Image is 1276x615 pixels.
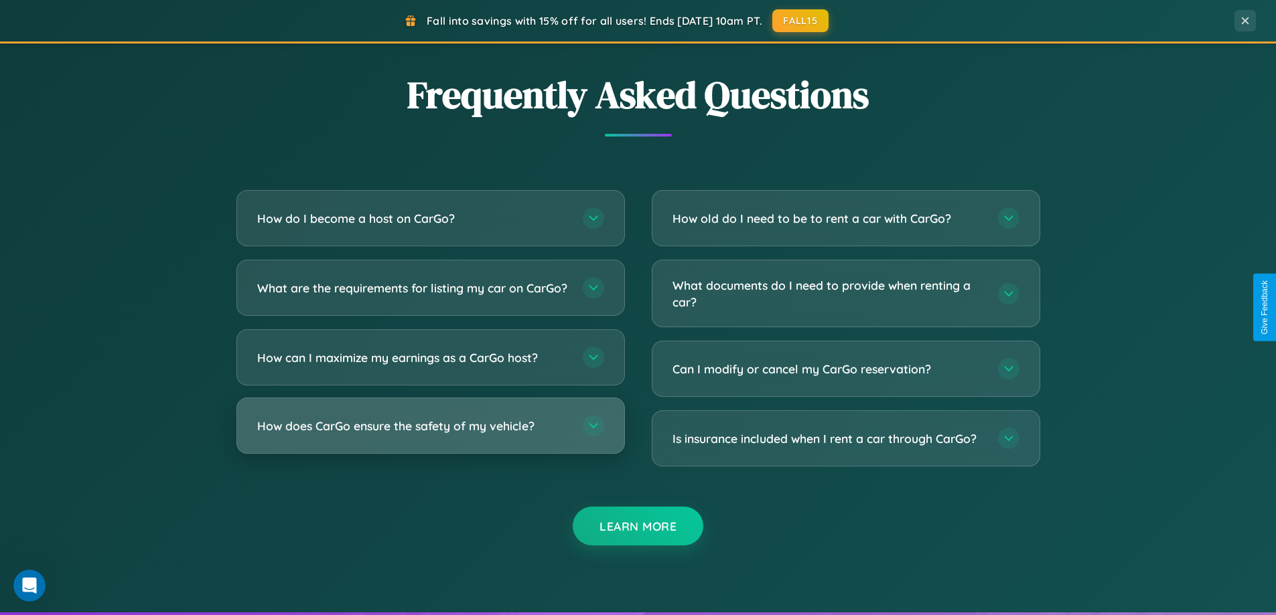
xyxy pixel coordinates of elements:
[772,9,829,32] button: FALL15
[427,14,762,27] span: Fall into savings with 15% off for all users! Ends [DATE] 10am PT.
[672,210,985,227] h3: How old do I need to be to rent a car with CarGo?
[236,69,1040,120] h2: Frequently Asked Questions
[1260,280,1269,335] div: Give Feedback
[257,210,569,227] h3: How do I become a host on CarGo?
[672,277,985,310] h3: What documents do I need to provide when renting a car?
[573,507,703,545] button: Learn More
[257,349,569,366] h3: How can I maximize my earnings as a CarGo host?
[257,280,569,296] h3: What are the requirements for listing my car on CarGo?
[672,361,985,377] h3: Can I modify or cancel my CarGo reservation?
[257,418,569,434] h3: How does CarGo ensure the safety of my vehicle?
[13,569,46,602] iframe: Intercom live chat
[672,430,985,447] h3: Is insurance included when I rent a car through CarGo?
